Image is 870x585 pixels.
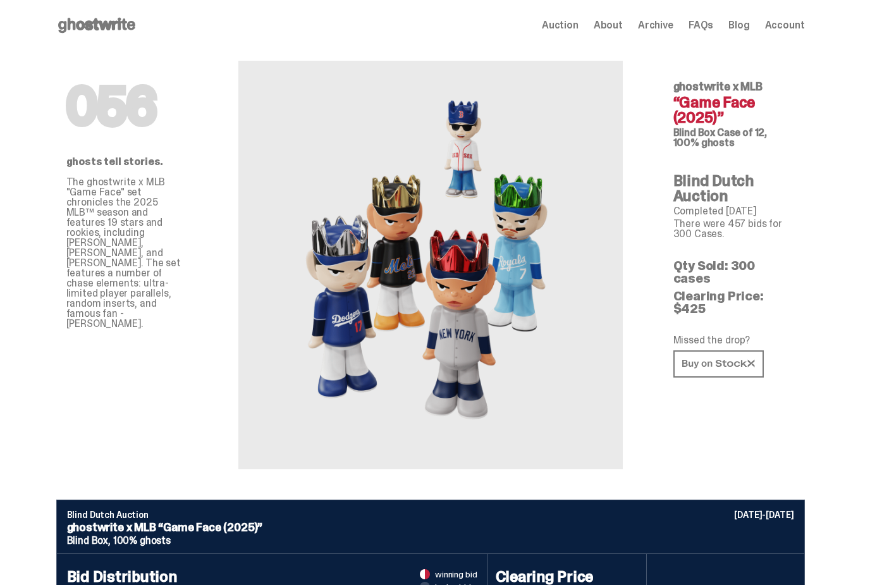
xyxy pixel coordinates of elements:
[673,95,795,125] h4: “Game Face (2025)”
[67,510,794,519] p: Blind Dutch Auction
[291,91,570,439] img: MLB&ldquo;Game Face (2025)&rdquo;
[673,259,795,285] p: Qty Sold: 300 cases
[673,206,795,216] p: Completed [DATE]
[673,173,795,204] h4: Blind Dutch Auction
[66,177,188,329] p: The ghostwrite x MLB "Game Face" set chronicles the 2025 MLB™ season and features 19 stars and ro...
[67,534,111,547] span: Blind Box,
[435,570,477,579] span: winning bid
[594,20,623,30] a: About
[673,219,795,239] p: There were 457 bids for 300 Cases.
[66,81,188,132] h1: 056
[673,126,768,149] span: Case of 12, 100% ghosts
[638,20,673,30] a: Archive
[67,522,794,533] p: ghostwrite x MLB “Game Face (2025)”
[689,20,713,30] a: FAQs
[673,79,763,94] span: ghostwrite x MLB
[765,20,805,30] a: Account
[673,335,795,345] p: Missed the drop?
[496,569,639,584] h4: Clearing Price
[113,534,171,547] span: 100% ghosts
[734,510,793,519] p: [DATE]-[DATE]
[673,290,795,315] p: Clearing Price: $425
[542,20,579,30] a: Auction
[66,157,188,167] p: ghosts tell stories.
[673,126,716,139] span: Blind Box
[728,20,749,30] a: Blog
